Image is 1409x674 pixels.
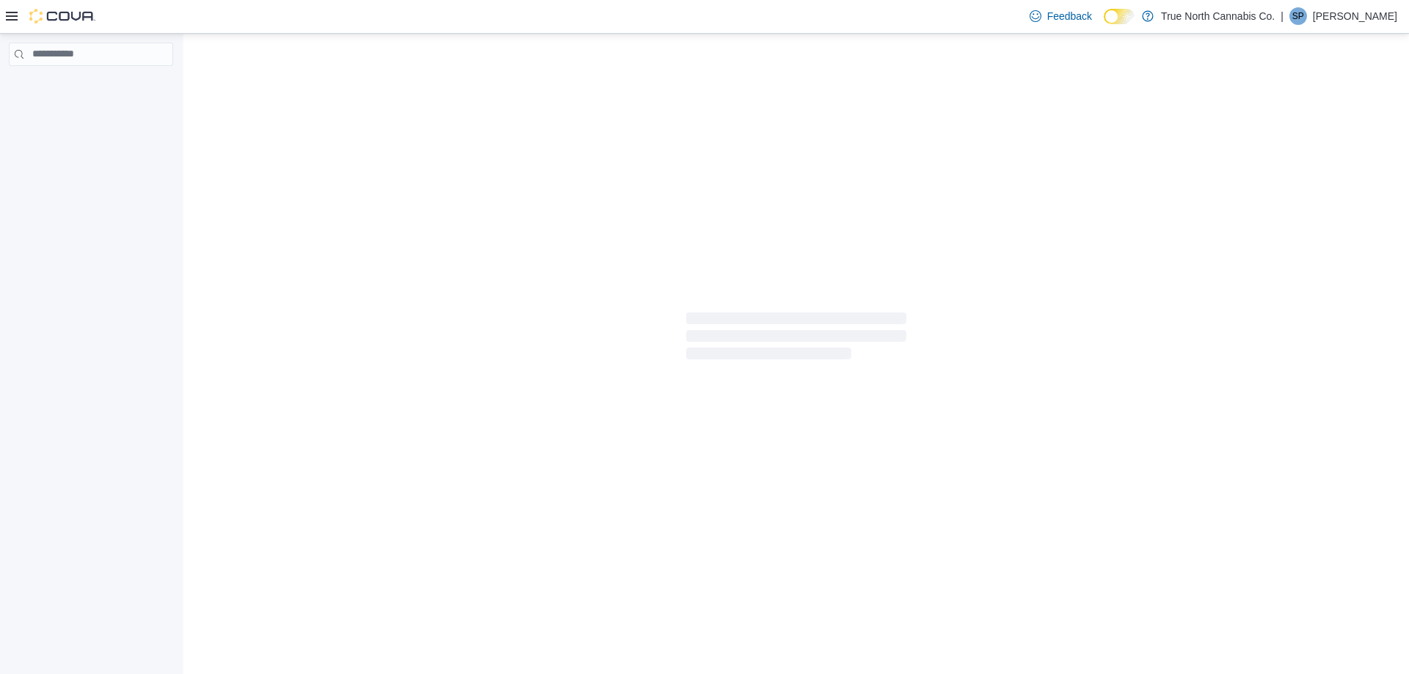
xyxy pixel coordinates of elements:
span: Feedback [1047,9,1092,23]
p: True North Cannabis Co. [1161,7,1275,25]
span: SP [1292,7,1304,25]
p: | [1281,7,1284,25]
p: [PERSON_NAME] [1313,7,1397,25]
div: Steven Park [1289,7,1307,25]
input: Dark Mode [1104,9,1135,24]
img: Cova [29,9,95,23]
span: Loading [686,315,906,362]
nav: Complex example [9,69,173,104]
a: Feedback [1024,1,1098,31]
